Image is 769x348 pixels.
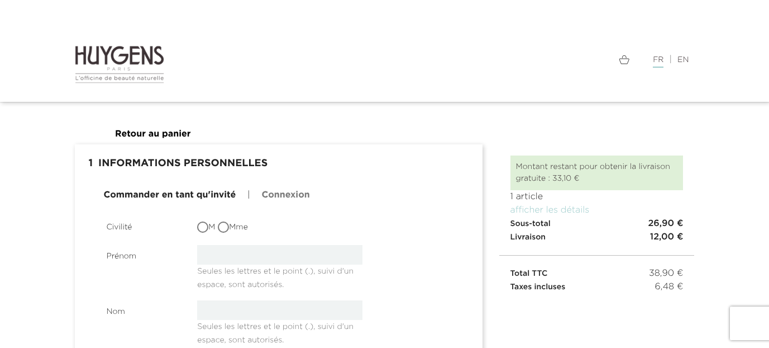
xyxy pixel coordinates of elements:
span: 6,48 € [655,280,684,294]
span: Seules les lettres et le point (.), suivi d'un espace, sont autorisés. [197,318,354,344]
a: afficher les détails [510,206,590,215]
h1: Informations personnelles [83,153,474,175]
span: Livraison [510,233,546,241]
label: Nom [98,300,189,318]
span: 26,90 € [648,217,683,231]
div: | [393,53,695,67]
label: Civilité [98,216,189,233]
p: 1 article [510,190,684,204]
span: | [247,191,250,200]
a: Retour au panier [115,130,191,139]
span: Taxes incluses [510,283,566,291]
span: 12,00 € [650,231,684,244]
img: Huygens logo [75,45,165,84]
label: Prénom [98,245,189,262]
label: M [197,222,215,233]
span: 38,90 € [649,267,683,280]
a: Connexion [261,189,309,202]
span: Montant restant pour obtenir la livraison gratuite : 33,10 € [516,163,670,182]
span: Seules les lettres et le point (.), suivi d'un espace, sont autorisés. [197,263,354,289]
span: Total TTC [510,270,548,278]
span: Sous-total [510,220,551,228]
a: Commander en tant qu'invité [104,189,236,202]
span: 1 [83,153,99,175]
label: Mme [218,222,248,233]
